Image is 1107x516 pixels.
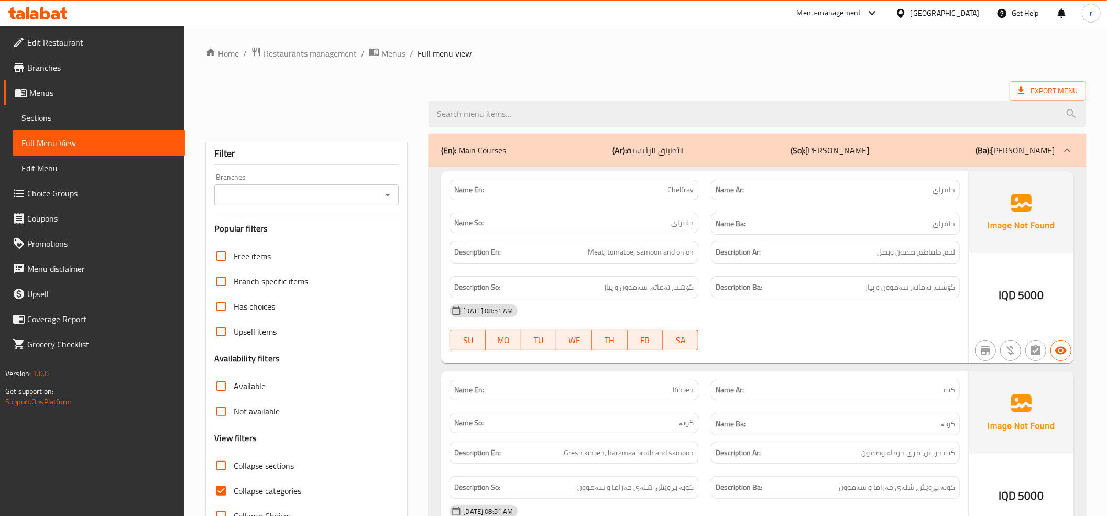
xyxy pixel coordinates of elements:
button: SU [450,330,486,350]
span: چلفرای [933,217,955,230]
span: WE [561,333,588,348]
button: TU [521,330,557,350]
strong: Description Ba: [716,481,762,494]
span: Version: [5,367,31,380]
div: Filter [214,142,399,165]
a: Edit Restaurant [4,30,185,55]
span: IQD [999,285,1016,305]
span: Meat, tomatoe, samoon and onion [588,246,694,259]
strong: Name Ar: [716,184,744,195]
span: Menu disclaimer [27,262,177,275]
span: Coverage Report [27,313,177,325]
span: Grocery Checklist [27,338,177,350]
button: Purchased item [1000,340,1021,361]
span: Not available [234,405,280,418]
a: Coverage Report [4,306,185,332]
span: Branch specific items [234,275,308,288]
strong: Description So: [454,281,500,294]
strong: Description En: [454,446,501,459]
span: كبة جريش، مرق حرماء وصمون [861,446,955,459]
strong: Name Ar: [716,385,744,396]
span: 5000 [1018,285,1044,305]
span: جلفراي [933,184,955,195]
h3: Popular filters [214,223,399,235]
span: Restaurants management [264,47,357,60]
button: MO [486,330,521,350]
a: Menus [369,47,405,60]
span: Menus [29,86,177,99]
strong: Description Ba: [716,281,762,294]
li: / [243,47,247,60]
strong: Description Ar: [716,246,761,259]
span: Upsell [27,288,177,300]
button: WE [556,330,592,350]
span: r [1090,7,1092,19]
nav: breadcrumb [205,47,1086,60]
span: TU [525,333,553,348]
span: [DATE] 08:51 AM [459,306,517,316]
span: Available [234,380,266,392]
input: search [429,101,1086,127]
span: Collapse categories [234,485,301,497]
b: (So): [791,142,805,158]
strong: Name So: [454,217,484,228]
span: کوبە [940,418,955,431]
h3: View filters [214,432,257,444]
strong: Name Ba: [716,217,746,230]
span: Choice Groups [27,187,177,200]
a: Full Menu View [13,130,185,156]
span: Upsell items [234,325,277,338]
a: Upsell [4,281,185,306]
a: Restaurants management [251,47,357,60]
span: Menus [381,47,405,60]
strong: Description So: [454,481,500,494]
strong: Name En: [454,385,484,396]
button: SA [663,330,698,350]
span: Edit Menu [21,162,177,174]
p: Main Courses [441,144,506,157]
p: [PERSON_NAME] [791,144,869,157]
a: Promotions [4,231,185,256]
a: Home [205,47,239,60]
strong: Name So: [454,418,484,429]
span: چلفرای [671,217,694,228]
strong: Description Ar: [716,446,761,459]
strong: Name En: [454,184,484,195]
button: Not has choices [1025,340,1046,361]
img: Ae5nvW7+0k+MAAAAAElFTkSuQmCC [969,171,1073,253]
span: SU [454,333,481,348]
a: Grocery Checklist [4,332,185,357]
a: Support.OpsPlatform [5,395,72,409]
span: TH [596,333,623,348]
a: Branches [4,55,185,80]
span: MO [490,333,517,348]
span: Sections [21,112,177,124]
span: Get support on: [5,385,53,398]
span: Full Menu View [21,137,177,149]
b: (Ba): [976,142,991,158]
span: كبة [944,385,955,396]
button: TH [592,330,628,350]
li: / [361,47,365,60]
span: Collapse sections [234,459,294,472]
span: کوبە بڕوێش، شلەی حەراما و سەموون [839,481,955,494]
span: Promotions [27,237,177,250]
span: Full menu view [418,47,472,60]
a: Choice Groups [4,181,185,206]
a: Sections [13,105,185,130]
button: Open [380,188,395,202]
span: کوبە بڕوێش، شلەی حەراما و سەموون [577,481,694,494]
span: Free items [234,250,271,262]
div: (En): Main Courses(Ar):الأطباق الرئيسية(So):[PERSON_NAME](Ba):[PERSON_NAME] [429,134,1086,167]
span: FR [632,333,659,348]
span: Export Menu [1010,81,1086,101]
strong: Description En: [454,246,501,259]
div: [GEOGRAPHIC_DATA] [911,7,980,19]
span: Branches [27,61,177,74]
span: Has choices [234,300,275,313]
b: (Ar): [613,142,627,158]
span: 1.0.0 [32,367,49,380]
span: Edit Restaurant [27,36,177,49]
a: Coupons [4,206,185,231]
span: SA [667,333,694,348]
